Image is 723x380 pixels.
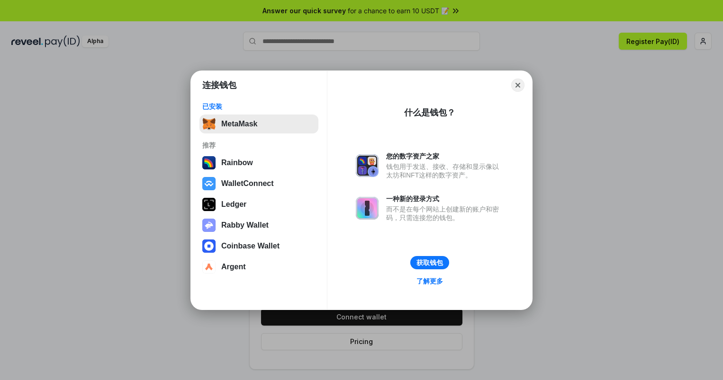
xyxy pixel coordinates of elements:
div: 获取钱包 [416,258,443,267]
img: svg+xml,%3Csvg%20width%3D%2228%22%20height%3D%2228%22%20viewBox%3D%220%200%2028%2028%22%20fill%3D... [202,239,216,253]
button: Rainbow [199,153,318,172]
img: svg+xml,%3Csvg%20fill%3D%22none%22%20height%3D%2233%22%20viewBox%3D%220%200%2035%2033%22%20width%... [202,117,216,131]
img: svg+xml,%3Csvg%20width%3D%22120%22%20height%3D%22120%22%20viewBox%3D%220%200%20120%20120%22%20fil... [202,156,216,169]
img: svg+xml,%3Csvg%20xmlns%3D%22http%3A%2F%2Fwww.w3.org%2F2000%2Fsvg%22%20fill%3D%22none%22%20viewBox... [202,219,216,232]
img: svg+xml,%3Csvg%20xmlns%3D%22http%3A%2F%2Fwww.w3.org%2F2000%2Fsvg%22%20width%3D%2228%22%20height%3... [202,198,216,211]
div: WalletConnect [221,179,274,188]
h1: 连接钱包 [202,80,236,91]
button: WalletConnect [199,174,318,193]
div: 钱包用于发送、接收、存储和显示像以太坊和NFT这样的数字资产。 [386,162,504,179]
button: 获取钱包 [410,256,449,269]
div: Ledger [221,200,246,209]
div: 您的数字资产之家 [386,152,504,160]
a: 了解更多 [411,275,449,287]
div: Rabby Wallet [221,221,269,230]
img: svg+xml,%3Csvg%20width%3D%2228%22%20height%3D%2228%22%20viewBox%3D%220%200%2028%2028%22%20fill%3D... [202,260,216,274]
img: svg+xml,%3Csvg%20width%3D%2228%22%20height%3D%2228%22%20viewBox%3D%220%200%2028%2028%22%20fill%3D... [202,177,216,190]
img: svg+xml,%3Csvg%20xmlns%3D%22http%3A%2F%2Fwww.w3.org%2F2000%2Fsvg%22%20fill%3D%22none%22%20viewBox... [356,154,379,177]
div: 而不是在每个网站上创建新的账户和密码，只需连接您的钱包。 [386,205,504,222]
div: Argent [221,263,246,271]
img: svg+xml,%3Csvg%20xmlns%3D%22http%3A%2F%2Fwww.w3.org%2F2000%2Fsvg%22%20fill%3D%22none%22%20viewBox... [356,197,379,220]
button: Close [511,79,524,92]
button: Rabby Wallet [199,216,318,235]
div: 一种新的登录方式 [386,194,504,203]
div: MetaMask [221,120,257,128]
div: 了解更多 [416,277,443,285]
button: Ledger [199,195,318,214]
button: Argent [199,257,318,276]
div: 什么是钱包？ [404,107,455,118]
div: 已安装 [202,102,316,111]
button: MetaMask [199,115,318,133]
div: Rainbow [221,159,253,167]
div: 推荐 [202,141,316,150]
div: Coinbase Wallet [221,242,280,250]
button: Coinbase Wallet [199,237,318,256]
